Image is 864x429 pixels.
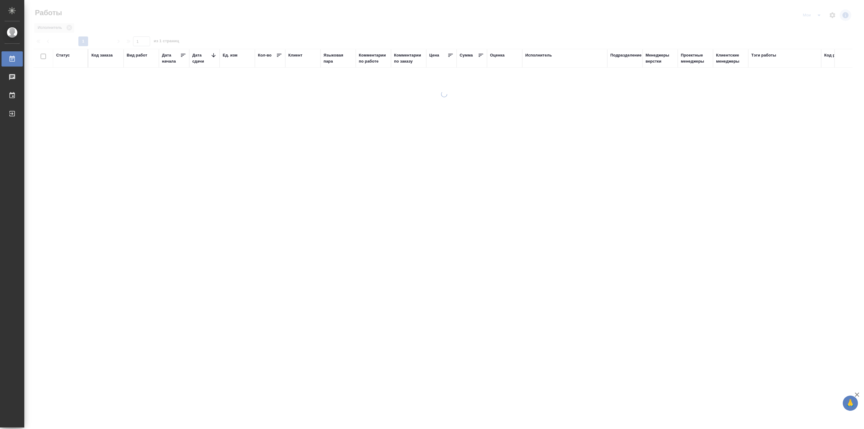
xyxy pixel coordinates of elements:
[91,52,113,58] div: Код заказа
[288,52,302,58] div: Клиент
[646,52,675,64] div: Менеджеры верстки
[460,52,473,58] div: Сумма
[359,52,388,64] div: Комментарии по работе
[681,52,710,64] div: Проектные менеджеры
[716,52,745,64] div: Клиентские менеджеры
[394,52,423,64] div: Комментарии по заказу
[223,52,238,58] div: Ед. изм
[127,52,147,58] div: Вид работ
[751,52,776,58] div: Тэги работы
[610,52,642,58] div: Подразделение
[490,52,505,58] div: Оценка
[56,52,70,58] div: Статус
[843,396,858,411] button: 🙏
[845,397,855,410] span: 🙏
[324,52,353,64] div: Языковая пара
[429,52,439,58] div: Цена
[162,52,180,64] div: Дата начала
[525,52,552,58] div: Исполнитель
[258,52,272,58] div: Кол-во
[192,52,211,64] div: Дата сдачи
[824,52,848,58] div: Код работы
